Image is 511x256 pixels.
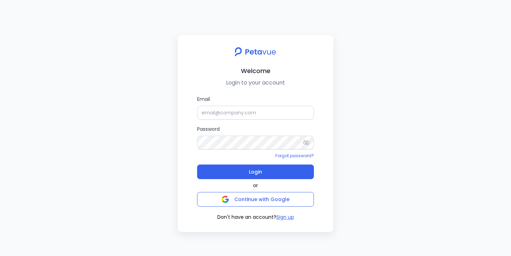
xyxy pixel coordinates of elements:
[276,214,294,221] button: Sign up
[197,136,314,150] input: Password
[197,95,314,120] label: Email
[249,167,262,177] span: Login
[230,43,281,60] img: petavue logo
[275,153,314,159] a: Forgot password?
[197,125,314,150] label: Password
[217,214,276,221] span: Don't have an account?
[253,182,258,189] span: or
[183,66,328,76] h2: Welcome
[197,106,314,120] input: Email
[234,196,290,203] span: Continue with Google
[183,79,328,87] p: Login to your account
[197,165,314,179] button: Login
[197,192,314,207] button: Continue with Google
